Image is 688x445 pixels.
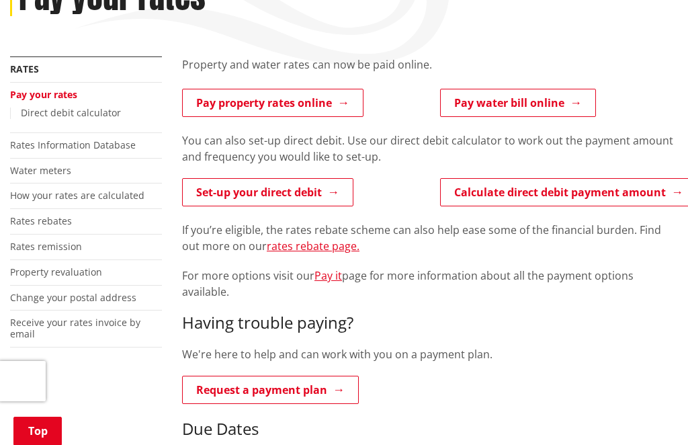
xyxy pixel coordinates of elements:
a: Pay your rates [10,88,77,101]
a: Change your postal address [10,291,136,304]
p: You can also set-up direct debit. Use our direct debit calculator to work out the payment amount ... [182,132,678,165]
a: Pay it [314,268,342,283]
a: Pay property rates online [182,89,363,117]
a: Receive your rates invoice by email [10,316,140,340]
a: Rates [10,63,39,75]
a: Request a payment plan [182,376,359,404]
a: Rates Information Database [10,138,136,151]
p: We're here to help and can work with you on a payment plan. [182,346,678,362]
a: Pay water bill online [440,89,596,117]
a: Property revaluation [10,266,102,278]
a: Direct debit calculator [21,106,121,119]
p: If you’re eligible, the rates rebate scheme can also help ease some of the financial burden. Find... [182,222,678,254]
a: Water meters [10,164,71,177]
a: How your rates are calculated [10,189,144,202]
a: Rates rebates [10,214,72,227]
h3: Due Dates [182,419,678,439]
iframe: Messenger Launcher [626,389,675,437]
a: Rates remission [10,240,82,253]
h3: Having trouble paying? [182,313,678,333]
a: Top [13,417,62,445]
a: Set-up your direct debit [182,178,353,206]
div: Property and water rates can now be paid online. [182,56,678,89]
a: rates rebate page. [267,239,359,253]
p: For more options visit our page for more information about all the payment options available. [182,268,678,300]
